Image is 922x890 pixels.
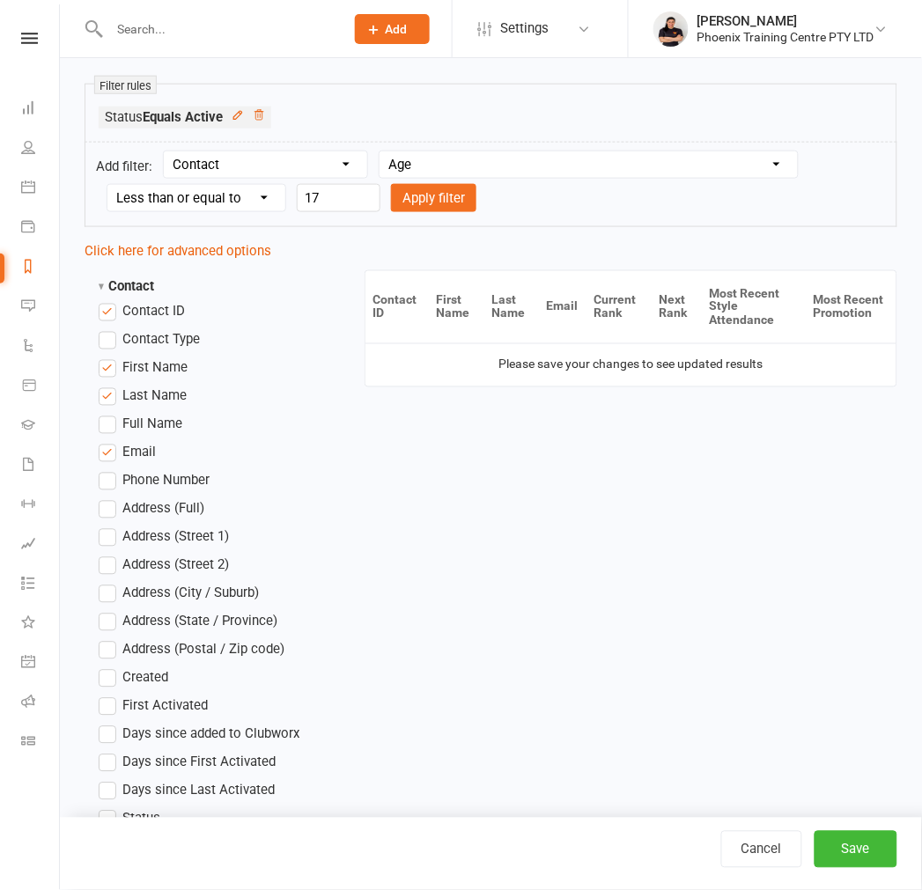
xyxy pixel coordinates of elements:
button: Apply filter [391,184,476,212]
strong: Contact [99,278,154,294]
span: First Name [122,357,188,376]
th: First Name [428,271,483,343]
span: Address (Street 1) [122,526,229,545]
a: Product Sales [21,367,61,407]
th: Most Recent Style Attendance [702,271,806,343]
a: People [21,129,61,169]
span: Days since Last Activated [122,780,275,798]
a: Roll call kiosk mode [21,684,61,724]
span: Days since First Activated [122,752,276,770]
a: Cancel [721,831,802,868]
th: Last Name [483,271,539,343]
span: Contact Type [122,329,200,348]
div: Phoenix Training Centre PTY LTD [697,29,874,45]
span: Days since added to Clubworx [122,724,299,742]
span: Address (Postal / Zip code) [122,639,284,658]
span: Created [122,667,168,686]
a: What's New [21,605,61,644]
strong: Equals Active [143,109,223,125]
a: Assessments [21,526,61,565]
span: Full Name [122,414,182,432]
input: Search... [104,17,332,41]
a: General attendance kiosk mode [21,644,61,684]
th: Next Rank [652,271,702,343]
span: Status [122,808,160,827]
span: Contact ID [122,301,185,320]
span: Phone Number [122,470,210,489]
span: Last Name [122,386,187,404]
div: [PERSON_NAME] [697,13,874,29]
span: Settings [500,9,549,48]
span: Address (Full) [122,498,204,517]
input: Value [297,184,380,212]
th: Most Recent Promotion [806,271,896,343]
a: Click here for advanced options [85,243,271,259]
span: Email [122,442,156,460]
th: Email [539,271,586,343]
button: Save [815,831,897,868]
a: Dashboard [21,90,61,129]
img: thumb_image1630818763.png [653,11,689,47]
th: Current Rank [586,271,652,343]
a: Class kiosk mode [21,724,61,763]
span: Add [386,22,408,36]
button: Add [355,14,430,44]
a: Payments [21,209,61,248]
small: Filter rules [94,76,157,94]
span: Address (Street 2) [122,555,229,573]
form: Add filter: [85,142,897,227]
th: Contact ID [365,271,428,343]
span: Address (State / Province) [122,611,277,629]
span: Status [105,109,223,125]
a: Reports [21,248,61,288]
td: Please save your changes to see updated results [365,343,896,386]
span: First Activated [122,695,208,714]
span: Address (City / Suburb) [122,583,259,601]
a: Calendar [21,169,61,209]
